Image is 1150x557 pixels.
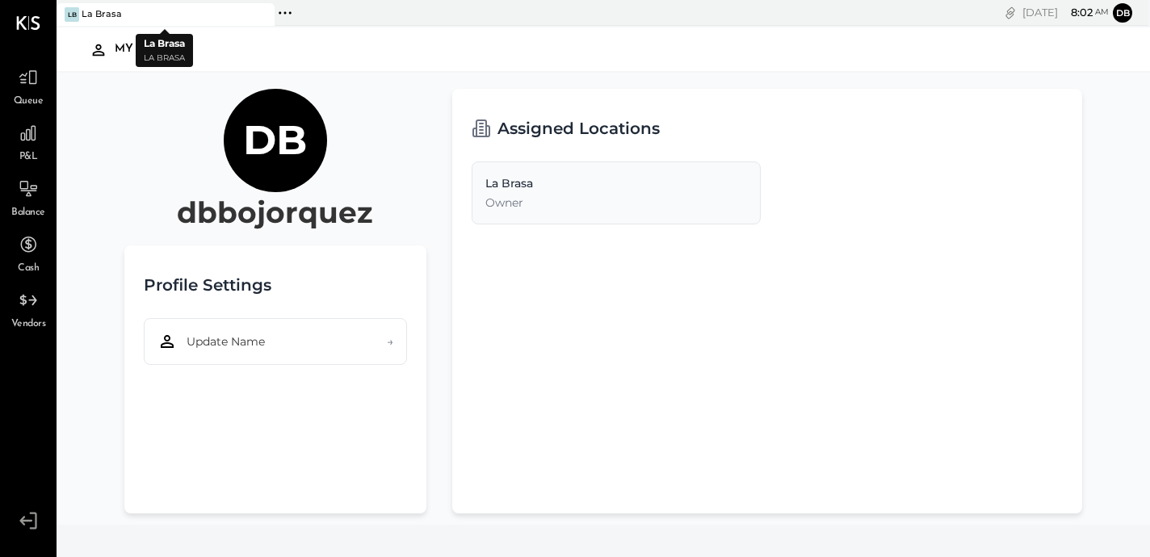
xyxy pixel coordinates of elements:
[1,62,56,109] a: Queue
[1,118,56,165] a: P&L
[19,150,38,165] span: P&L
[387,333,393,350] span: →
[1,285,56,332] a: Vendors
[11,206,45,220] span: Balance
[14,94,44,109] span: Queue
[144,318,407,365] button: Update Name→
[1002,4,1018,21] div: copy link
[144,265,271,305] h2: Profile Settings
[497,108,660,149] h2: Assigned Locations
[187,333,265,350] span: Update Name
[18,262,39,276] span: Cash
[1022,5,1109,20] div: [DATE]
[144,37,185,49] b: La Brasa
[144,52,185,65] p: La Brasa
[485,195,747,211] div: Owner
[115,36,201,62] div: My Profile
[82,8,122,21] div: La Brasa
[1,229,56,276] a: Cash
[65,7,79,22] div: LB
[485,175,747,191] div: La Brasa
[243,115,307,165] h1: db
[1060,5,1093,20] span: 8 : 02
[177,192,373,232] h2: dbbojorquez
[1,174,56,220] a: Balance
[1113,3,1132,23] button: db
[11,317,46,332] span: Vendors
[1095,6,1109,18] span: am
